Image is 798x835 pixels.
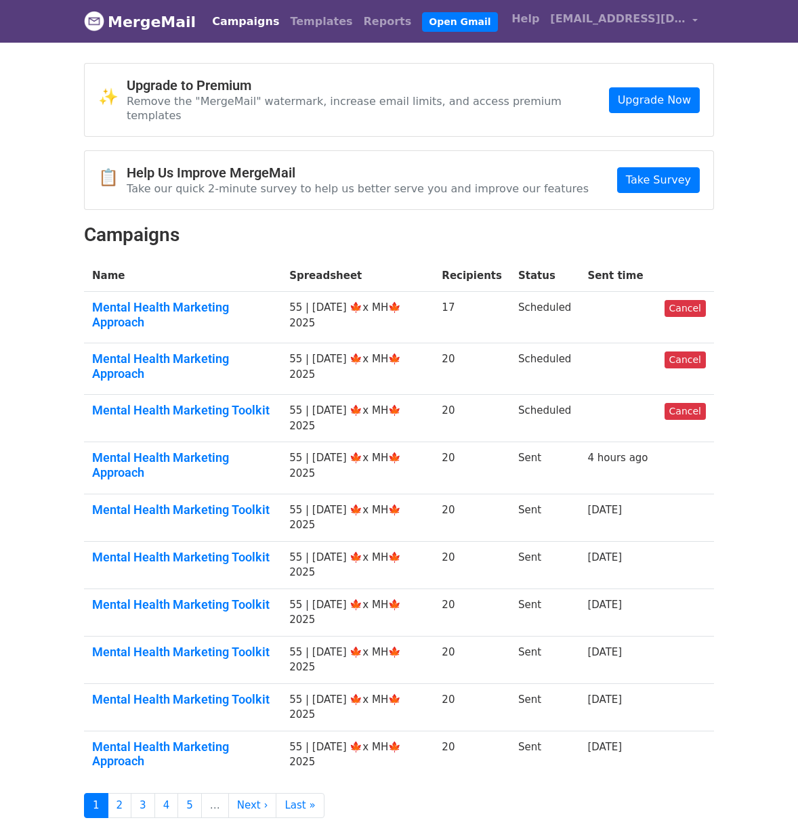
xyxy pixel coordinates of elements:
[84,11,104,31] img: MergeMail logo
[510,683,579,731] td: Sent
[510,395,579,442] td: Scheduled
[550,11,686,27] span: [EMAIL_ADDRESS][DOMAIN_NAME]
[84,223,714,247] h2: Campaigns
[84,793,108,818] a: 1
[92,597,273,612] a: Mental Health Marketing Toolkit
[665,351,706,368] a: Cancel
[506,5,545,33] a: Help
[281,442,434,494] td: 55 | [DATE] 🍁x MH🍁 2025
[281,260,434,292] th: Spreadsheet
[434,343,510,395] td: 20
[154,793,179,818] a: 4
[510,494,579,541] td: Sent
[127,94,609,123] p: Remove the "MergeMail" watermark, increase email limits, and access premium templates
[665,403,706,420] a: Cancel
[281,343,434,395] td: 55 | [DATE] 🍁x MH🍁 2025
[127,165,589,181] h4: Help Us Improve MergeMail
[434,260,510,292] th: Recipients
[92,300,273,329] a: Mental Health Marketing Approach
[281,731,434,782] td: 55 | [DATE] 🍁x MH🍁 2025
[92,450,273,479] a: Mental Health Marketing Approach
[127,77,609,93] h4: Upgrade to Premium
[587,741,622,753] a: [DATE]
[228,793,277,818] a: Next ›
[609,87,700,113] a: Upgrade Now
[281,588,434,636] td: 55 | [DATE] 🍁x MH🍁 2025
[587,452,648,464] a: 4 hours ago
[281,683,434,731] td: 55 | [DATE] 🍁x MH🍁 2025
[92,403,273,418] a: Mental Health Marketing Toolkit
[92,692,273,707] a: Mental Health Marketing Toolkit
[665,300,706,317] a: Cancel
[108,793,132,818] a: 2
[131,793,155,818] a: 3
[92,645,273,660] a: Mental Health Marketing Toolkit
[617,167,700,193] a: Take Survey
[434,541,510,588] td: 20
[434,292,510,343] td: 17
[281,494,434,541] td: 55 | [DATE] 🍁x MH🍁 2025
[434,731,510,782] td: 20
[84,260,281,292] th: Name
[207,8,285,35] a: Campaigns
[281,636,434,683] td: 55 | [DATE] 🍁x MH🍁 2025
[434,494,510,541] td: 20
[92,502,273,517] a: Mental Health Marketing Toolkit
[281,541,434,588] td: 55 | [DATE] 🍁x MH🍁 2025
[510,292,579,343] td: Scheduled
[434,683,510,731] td: 20
[92,351,273,381] a: Mental Health Marketing Approach
[281,395,434,442] td: 55 | [DATE] 🍁x MH🍁 2025
[510,636,579,683] td: Sent
[281,292,434,343] td: 55 | [DATE] 🍁x MH🍁 2025
[587,599,622,611] a: [DATE]
[98,168,127,188] span: 📋
[358,8,417,35] a: Reports
[92,740,273,769] a: Mental Health Marketing Approach
[422,12,497,32] a: Open Gmail
[510,442,579,494] td: Sent
[510,343,579,395] td: Scheduled
[434,442,510,494] td: 20
[434,395,510,442] td: 20
[579,260,656,292] th: Sent time
[98,87,127,107] span: ✨
[587,646,622,658] a: [DATE]
[587,504,622,516] a: [DATE]
[177,793,202,818] a: 5
[510,541,579,588] td: Sent
[510,731,579,782] td: Sent
[285,8,358,35] a: Templates
[92,550,273,565] a: Mental Health Marketing Toolkit
[587,551,622,563] a: [DATE]
[545,5,703,37] a: [EMAIL_ADDRESS][DOMAIN_NAME]
[434,636,510,683] td: 20
[84,7,196,36] a: MergeMail
[510,588,579,636] td: Sent
[510,260,579,292] th: Status
[587,693,622,706] a: [DATE]
[276,793,324,818] a: Last »
[127,181,589,196] p: Take our quick 2-minute survey to help us better serve you and improve our features
[434,588,510,636] td: 20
